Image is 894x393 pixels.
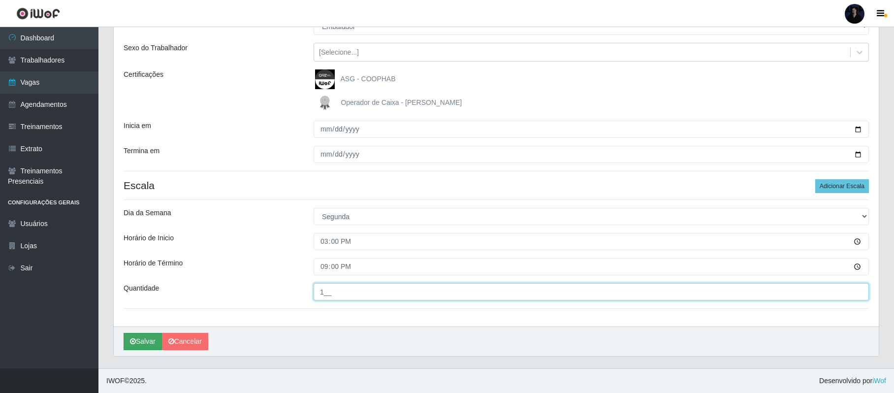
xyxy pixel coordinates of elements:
img: ASG - COOPHAB [315,69,339,89]
input: 00:00 [314,233,869,250]
span: © 2025 . [106,376,147,386]
input: Informe a quantidade... [314,283,869,300]
div: [Selecione...] [319,47,359,58]
a: iWof [872,377,886,385]
span: ASG - COOPHAB [341,75,396,83]
label: Inicia em [124,121,151,131]
h4: Escala [124,179,869,192]
a: Cancelar [162,333,208,350]
label: Certificações [124,69,163,80]
button: Adicionar Escala [815,179,869,193]
label: Sexo do Trabalhador [124,43,188,53]
span: Operador de Caixa - [PERSON_NAME] [341,98,462,106]
input: 00/00/0000 [314,121,869,138]
input: 00:00 [314,258,869,275]
span: Desenvolvido por [819,376,886,386]
img: CoreUI Logo [16,7,60,20]
label: Dia da Semana [124,208,171,218]
input: 00/00/0000 [314,146,869,163]
label: Termina em [124,146,160,156]
label: Horário de Inicio [124,233,174,243]
button: Salvar [124,333,162,350]
span: IWOF [106,377,125,385]
label: Quantidade [124,283,159,294]
label: Horário de Término [124,258,183,268]
img: Operador de Caixa - Queiroz Atacadão [315,93,339,113]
